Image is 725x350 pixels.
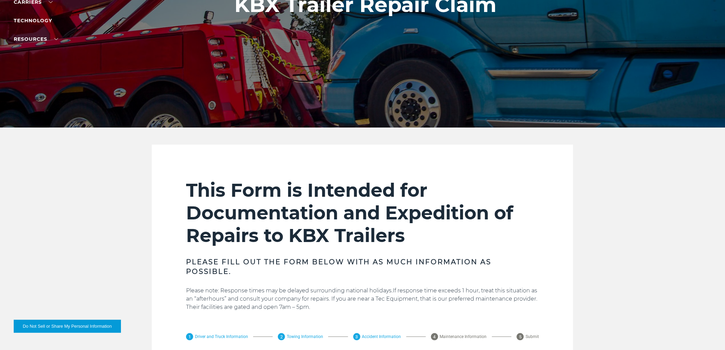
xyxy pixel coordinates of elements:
h3: PLEASE FILL OUT THE FORM BELOW WITH AS MUCH INFORMATION AS POSSIBLE. [186,257,539,276]
span: Accident Information [362,334,401,340]
a: Technology [14,17,52,24]
span: If response time exceeds 1 hour, treat this situation as an “afterhours” and consult your company... [186,287,537,310]
h2: This Form is Intended for Documentation and Expedition of Repairs to KBX Trailers [186,179,539,247]
span: Please note: Response times may be delayed surrounding national holidays. [186,287,393,294]
span: Maintenance Information [440,334,487,340]
span: Towing Information [287,334,323,340]
button: Do Not Sell or Share My Personal Information [14,320,121,333]
a: RESOURCES [14,36,58,42]
span: Submit [526,334,539,340]
div: Pagination [186,333,539,340]
span: Driver and Truck Information [195,334,248,340]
